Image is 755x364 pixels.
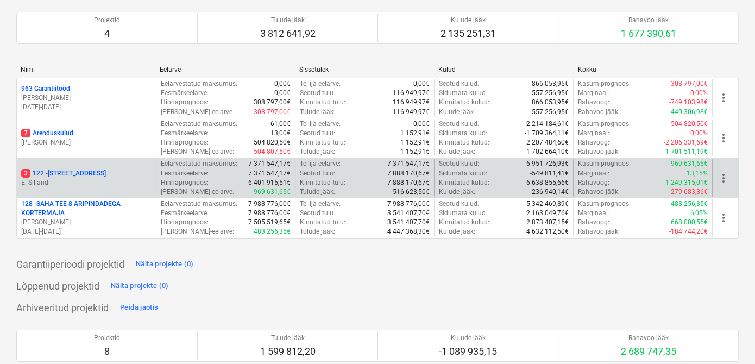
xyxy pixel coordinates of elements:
[160,66,290,73] div: Eelarve
[717,211,730,224] span: more_vert
[21,169,106,178] p: 122 - [STREET_ADDRESS]
[248,218,291,227] p: 7 505 519,65€
[387,178,430,187] p: 7 888 170,67€
[260,16,316,25] p: Tulude jääk
[161,187,234,197] p: [PERSON_NAME]-eelarve :
[21,138,152,147] p: [PERSON_NAME]
[400,129,430,138] p: 1 152,91€
[439,129,487,138] p: Sidumata kulud :
[120,302,158,314] div: Peida jaotis
[665,147,708,156] p: 1 701 511,19€
[161,89,209,98] p: Eesmärkeelarve :
[387,218,430,227] p: 3 541 407,70€
[621,16,676,25] p: Rahavoo jääk
[671,108,708,117] p: 440 306,98€
[300,227,335,236] p: Tulude jääk :
[94,16,120,25] p: Projektid
[252,108,291,117] p: -308 797,00€
[108,278,172,295] button: Näita projekte (0)
[439,108,475,117] p: Kulude jääk :
[111,280,169,292] div: Näita projekte (0)
[270,129,291,138] p: 13,00€
[526,178,569,187] p: 6 638 855,66€
[393,89,430,98] p: 116 949,97€
[665,178,708,187] p: 1 249 315,01€
[117,299,161,317] button: Peida jaotis
[254,227,291,236] p: 483 256,35€
[690,129,708,138] p: 0,00%
[21,129,73,138] p: Arenduskulud
[254,138,291,147] p: 504 820,50€
[300,98,345,107] p: Kinnitatud tulu :
[526,218,569,227] p: 2 873 407,15€
[669,227,708,236] p: -184 744,20€
[530,187,569,197] p: -236 940,14€
[393,98,430,107] p: 116 949,97€
[387,227,430,236] p: 4 447 368,30€
[441,16,496,25] p: Kulude jääk
[438,66,569,73] div: Kulud
[621,27,676,40] p: 1 677 390,61
[300,147,335,156] p: Tulude jääk :
[578,159,631,168] p: Kasumiprognoos :
[161,218,209,227] p: Hinnaprognoos :
[525,129,569,138] p: -1 709 364,11€
[274,89,291,98] p: 0,00€
[300,209,335,218] p: Seotud tulu :
[252,147,291,156] p: -504 807,50€
[439,98,489,107] p: Kinnitatud kulud :
[578,178,609,187] p: Rahavoog :
[578,209,609,218] p: Marginaal :
[671,199,708,209] p: 483 256,35€
[578,218,609,227] p: Rahavoog :
[161,138,209,147] p: Hinnaprognoos :
[161,209,209,218] p: Eesmärkeelarve :
[439,178,489,187] p: Kinnitatud kulud :
[21,199,152,218] p: 128 - SAHA TEE 8 ÄRIPINDADEGA KORTERMAJA
[530,108,569,117] p: -557 256,95€
[133,256,197,273] button: Näita projekte (0)
[532,98,569,107] p: 866 053,95€
[260,27,316,40] p: 3 812 641,92
[300,129,335,138] p: Seotud tulu :
[161,169,209,178] p: Eesmärkeelarve :
[439,187,475,197] p: Kulude jääk :
[439,169,487,178] p: Sidumata kulud :
[578,199,631,209] p: Kasumiprognoos :
[671,159,708,168] p: 969 631,65€
[260,334,316,343] p: Tulude jääk
[526,138,569,147] p: 2 207 484,60€
[530,169,569,178] p: -549 811,41€
[387,169,430,178] p: 7 888 170,67€
[578,108,620,117] p: Rahavoo jääk :
[21,227,152,236] p: [DATE] - [DATE]
[387,199,430,209] p: 7 988 776,00€
[94,345,120,358] p: 8
[439,147,475,156] p: Kulude jääk :
[399,147,430,156] p: -1 152,91€
[400,138,430,147] p: 1 152,91€
[578,169,609,178] p: Marginaal :
[526,159,569,168] p: 6 951 726,93€
[439,89,487,98] p: Sidumata kulud :
[669,79,708,89] p: -308 797,00€
[21,66,151,73] div: Nimi
[717,131,730,145] span: more_vert
[687,169,708,178] p: 13,15%
[248,169,291,178] p: 7 371 547,17€
[248,209,291,218] p: 7 988 776,00€
[21,129,152,147] div: 7Arenduskulud[PERSON_NAME]
[690,209,708,218] p: 6,05%
[161,178,209,187] p: Hinnaprognoos :
[413,120,430,129] p: 0,00€
[439,218,489,227] p: Kinnitatud kulud :
[578,138,609,147] p: Rahavoog :
[161,98,209,107] p: Hinnaprognoos :
[21,84,70,93] p: 963 Garantiitööd
[525,147,569,156] p: -1 702 664,10€
[299,66,430,73] div: Sissetulek
[136,258,194,271] div: Näita projekte (0)
[578,227,620,236] p: Rahavoo jääk :
[439,199,479,209] p: Seotud kulud :
[248,159,291,168] p: 7 371 547,17€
